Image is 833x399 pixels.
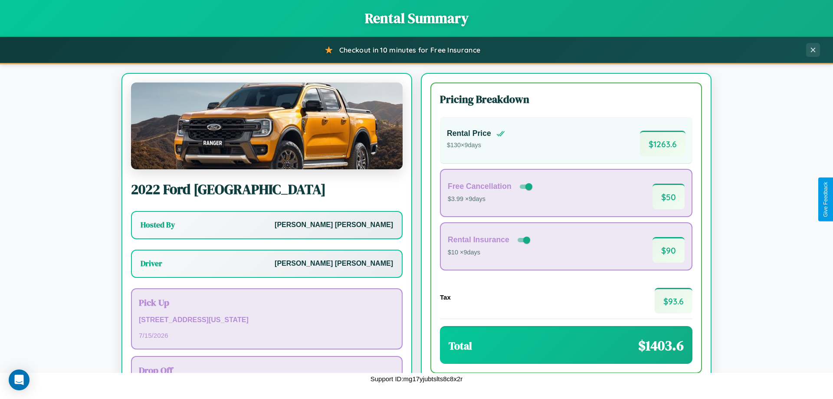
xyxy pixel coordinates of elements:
span: $ 93.6 [655,288,692,313]
p: [STREET_ADDRESS][US_STATE] [139,314,395,326]
div: Open Intercom Messenger [9,369,30,390]
span: $ 1263.6 [640,131,685,156]
p: $10 × 9 days [448,247,532,258]
span: $ 1403.6 [638,336,684,355]
h4: Rental Price [447,129,491,138]
p: Support ID: mg17yjubtslts8c8x2r [371,373,463,385]
h3: Driver [141,258,162,269]
span: $ 90 [653,237,685,263]
h4: Tax [440,293,451,301]
h4: Rental Insurance [448,235,509,244]
p: 7 / 15 / 2026 [139,330,395,341]
p: $ 130 × 9 days [447,140,505,151]
div: Give Feedback [823,182,829,217]
h2: 2022 Ford [GEOGRAPHIC_DATA] [131,180,403,199]
h3: Total [449,339,472,353]
span: $ 50 [653,184,685,209]
img: Ford Granada [131,82,403,169]
p: [PERSON_NAME] [PERSON_NAME] [275,219,393,231]
p: $3.99 × 9 days [448,194,534,205]
p: [PERSON_NAME] [PERSON_NAME] [275,257,393,270]
h3: Pricing Breakdown [440,92,692,106]
h3: Pick Up [139,296,395,309]
h3: Drop Off [139,364,395,376]
span: Checkout in 10 minutes for Free Insurance [339,46,480,54]
h3: Hosted By [141,220,175,230]
h1: Rental Summary [9,9,824,28]
h4: Free Cancellation [448,182,512,191]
